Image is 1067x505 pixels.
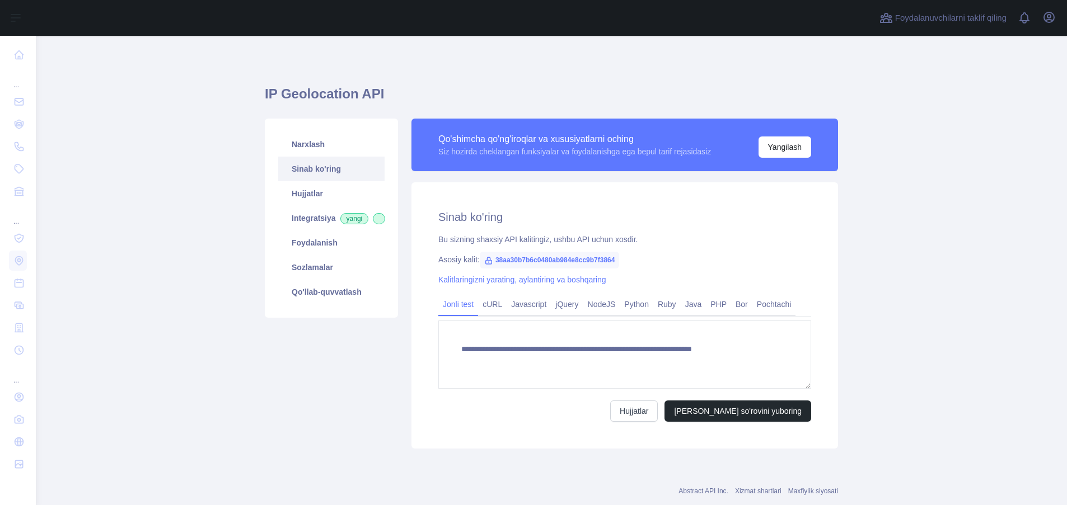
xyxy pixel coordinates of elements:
a: Integratsiyayangi [278,206,385,230]
font: Hujjatlar [292,189,323,198]
font: Jonli test [443,300,474,309]
font: yangi [347,215,363,223]
font: ... [13,81,19,89]
font: Qo'shimcha qo'ng'iroqlar va xususiyatlarni oching [438,134,634,144]
font: [PERSON_NAME] so'rovini yuboring [674,407,802,416]
font: Narxlash [292,140,325,149]
font: Integratsiya [292,214,336,223]
font: Siz hozirda cheklangan funksiyalar va foydalanishga ega bepul tarif rejasidasiz [438,147,711,156]
font: Python [624,300,649,309]
font: Asosiy kalit: [438,255,480,264]
font: ... [13,376,19,384]
font: IP Geolocation API [265,86,384,101]
font: cURL [483,300,502,309]
a: Foydalanish [278,230,385,255]
font: Sinab ko'ring [438,211,503,223]
a: Maxfiylik siyosati [788,487,838,495]
font: Javascript [511,300,546,309]
button: Foydalanuvchilarni taklif qiling [877,9,1009,27]
font: Foydalanish [292,238,338,247]
button: Yangilash [759,136,811,158]
a: Qo'llab-quvvatlash [278,280,385,304]
font: Hujjatlar [620,407,648,416]
a: Sozlamalar [278,255,385,280]
a: Xizmat shartlari [735,487,781,495]
font: PHP [710,300,727,309]
font: NodeJS [588,300,616,309]
font: Qo'llab-quvvatlash [292,287,362,296]
a: Abstract API Inc. [678,487,728,495]
font: Bu sizning shaxsiy API kalitingiz, ushbu API uchun xosdir. [438,235,638,244]
a: Kalitlaringizni yarating, aylantiring va boshqaring [438,275,606,284]
font: Java [685,300,702,309]
font: ... [13,218,19,225]
font: Foydalanuvchilarni taklif qiling [895,13,1007,22]
font: Sinab ko'ring [292,164,341,173]
font: Sozlamalar [292,263,333,272]
button: [PERSON_NAME] so'rovini yuboring [664,400,811,422]
font: Pochtachi [757,300,791,309]
a: Hujjatlar [610,400,658,422]
font: jQuery [555,300,578,309]
font: 38aa30b7b6c0480ab984e8cc9b7f3864 [495,256,615,264]
font: Yangilash [768,143,802,152]
a: Sinab ko'ring [278,157,385,181]
font: Ruby [658,300,676,309]
a: Narxlash [278,132,385,157]
a: Hujjatlar [278,181,385,206]
font: Bor [736,300,748,309]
